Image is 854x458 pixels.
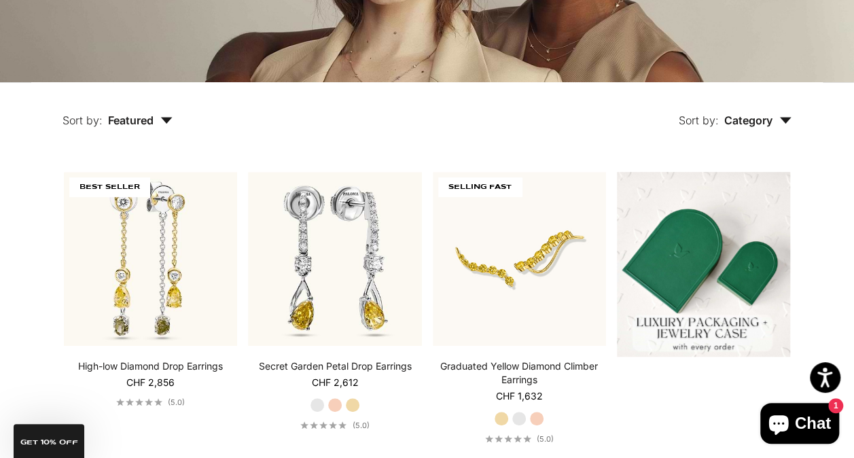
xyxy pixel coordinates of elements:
img: #WhiteGold [248,172,421,345]
div: GET 10% Off [14,424,84,458]
button: Sort by: Category [647,82,823,139]
img: High-low Diamond Drop Earrings [64,172,237,345]
a: Secret Garden Petal Drop Earrings [258,359,411,373]
span: (5.0) [352,421,369,430]
span: Category [724,113,791,127]
div: 5.0 out of 5.0 stars [116,398,162,406]
span: BEST SELLER [69,177,149,196]
span: GET 10% Off [20,439,78,446]
inbox-online-store-chat: Shopify online store chat [756,403,843,447]
span: Sort by: [679,113,719,127]
span: Featured [108,113,173,127]
span: Sort by: [63,113,103,127]
img: 1_efe35f54-c1b6-4cae-852f-b2bb124dc37f.png [617,172,790,356]
a: 5.0 out of 5.0 stars(5.0) [300,421,369,430]
span: (5.0) [537,434,554,444]
sale-price: CHF 1,632 [496,389,543,403]
a: #YellowGold #RoseGold #WhiteGold [248,172,421,345]
img: #YellowGold [433,172,606,345]
span: (5.0) [168,398,185,407]
div: 5.0 out of 5.0 stars [300,421,346,429]
span: SELLING FAST [438,177,522,196]
a: High-low Diamond Drop Earrings [78,359,223,373]
button: Sort by: Featured [31,82,204,139]
sale-price: CHF 2,612 [311,376,358,389]
a: Graduated Yellow Diamond Climber Earrings [433,359,606,387]
a: 5.0 out of 5.0 stars(5.0) [485,434,554,444]
div: 5.0 out of 5.0 stars [485,435,531,442]
a: 5.0 out of 5.0 stars(5.0) [116,398,185,407]
sale-price: CHF 2,856 [126,376,175,389]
